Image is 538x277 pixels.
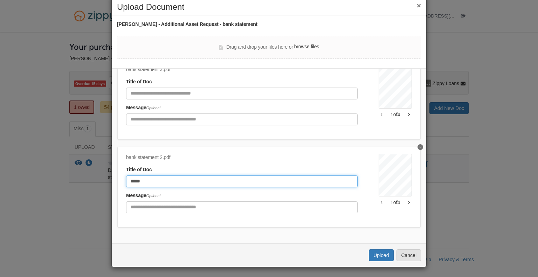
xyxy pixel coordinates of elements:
[369,249,393,261] button: Upload
[126,104,160,112] label: Message
[379,199,412,206] div: 1 of 4
[126,201,358,213] input: Include any comments on this document
[379,111,412,118] div: 1 of 4
[146,194,160,198] span: Optional
[126,113,358,125] input: Include any comments on this document
[417,2,421,9] button: ×
[126,66,358,74] div: bank statement 3.pdf
[126,175,358,187] input: Document Title
[126,88,358,99] input: Document Title
[146,106,160,110] span: Optional
[294,43,319,51] label: browse files
[126,154,358,161] div: bank statement 2.pdf
[126,192,160,200] label: Message
[117,2,421,12] h2: Upload Document
[219,43,319,51] div: Drag and drop your files here or
[418,144,423,150] button: Delete bank
[396,249,421,261] button: Cancel
[117,21,421,28] div: [PERSON_NAME] - Additional Asset Request - bank statement
[126,78,152,86] label: Title of Doc
[126,166,152,174] label: Title of Doc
